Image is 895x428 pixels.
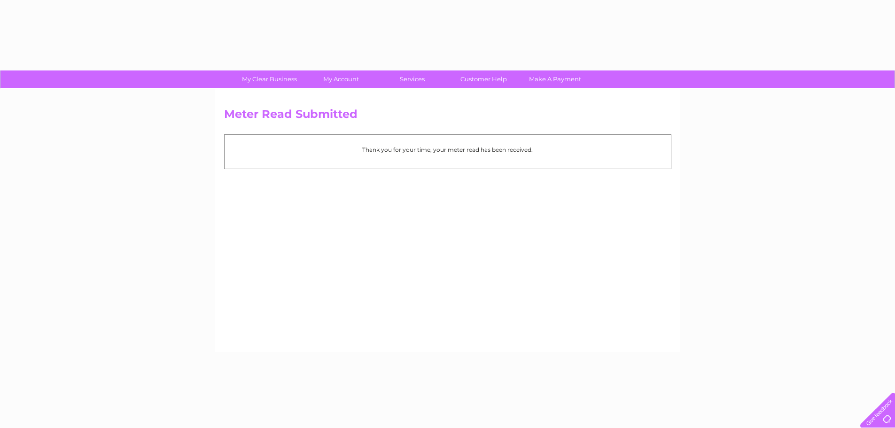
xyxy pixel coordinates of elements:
[302,70,380,88] a: My Account
[374,70,451,88] a: Services
[516,70,594,88] a: Make A Payment
[445,70,522,88] a: Customer Help
[229,145,666,154] p: Thank you for your time, your meter read has been received.
[231,70,308,88] a: My Clear Business
[224,108,671,125] h2: Meter Read Submitted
